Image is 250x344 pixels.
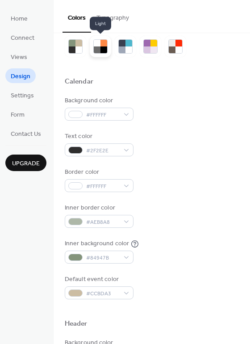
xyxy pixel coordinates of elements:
span: #84947B [86,253,119,263]
span: Settings [11,91,34,101]
span: #CCBDA3 [86,289,119,298]
span: Upgrade [12,159,40,168]
a: Views [5,49,33,64]
span: Home [11,14,28,24]
div: Border color [65,168,132,177]
div: Default event color [65,275,132,284]
span: #FFFFFF [86,182,119,191]
a: Contact Us [5,126,46,141]
a: Home [5,11,33,25]
div: Inner background color [65,239,129,248]
span: #AEB8A8 [86,218,119,227]
a: Connect [5,30,40,45]
a: Settings [5,88,39,102]
a: Form [5,107,30,122]
div: Header [65,319,87,329]
span: Connect [11,34,34,43]
span: Light [90,17,111,30]
span: Design [11,72,30,81]
span: #FFFFFF [86,110,119,120]
span: Form [11,110,25,120]
button: Upgrade [5,155,46,171]
div: Background color [65,96,132,105]
span: #2F2E2E [86,146,119,155]
a: Design [5,68,36,83]
div: Calendar [65,77,93,87]
div: Text color [65,132,132,141]
span: Contact Us [11,130,41,139]
span: Views [11,53,27,62]
div: Inner border color [65,203,132,213]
